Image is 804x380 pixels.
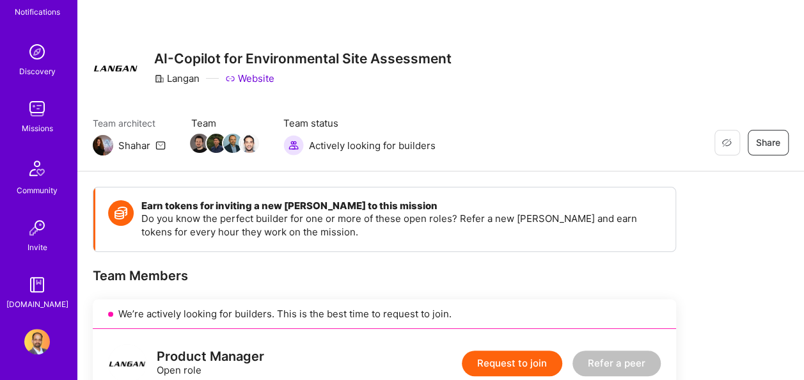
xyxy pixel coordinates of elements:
div: Discovery [19,65,56,78]
div: Community [17,184,58,197]
img: Actively looking for builders [283,135,304,155]
div: Missions [22,122,53,135]
img: Team Member Avatar [207,134,226,153]
img: Company Logo [93,45,139,91]
span: Share [756,136,780,149]
img: teamwork [24,96,50,122]
a: Team Member Avatar [225,132,241,154]
img: Team Member Avatar [223,134,242,153]
a: Team Member Avatar [191,132,208,154]
img: Team Architect [93,135,113,155]
span: Team [191,116,258,130]
button: Share [748,130,789,155]
a: Website [225,72,274,85]
h4: Earn tokens for inviting a new [PERSON_NAME] to this mission [141,200,663,212]
div: [DOMAIN_NAME] [6,297,68,311]
img: Team Member Avatar [240,134,259,153]
img: discovery [24,39,50,65]
i: icon EyeClosed [721,138,732,148]
a: Team Member Avatar [208,132,225,154]
span: Team architect [93,116,166,130]
i: icon CompanyGray [154,74,164,84]
div: Open role [157,350,264,377]
div: Invite [28,241,47,254]
div: Product Manager [157,350,264,363]
img: Invite [24,215,50,241]
img: Community [22,153,52,184]
button: Request to join [462,351,562,376]
p: Do you know the perfect builder for one or more of these open roles? Refer a new [PERSON_NAME] an... [141,212,663,239]
img: User Avatar [24,329,50,354]
div: Team Members [93,267,676,284]
a: Team Member Avatar [241,132,258,154]
div: Shahar [118,139,150,152]
div: We’re actively looking for builders. This is the best time to request to join. [93,299,676,329]
img: Token icon [108,200,134,226]
img: guide book [24,272,50,297]
h3: AI-Copilot for Environmental Site Assessment [154,51,452,67]
button: Refer a peer [572,351,661,376]
a: User Avatar [21,329,53,354]
div: Notifications [15,5,60,19]
div: Langan [154,72,200,85]
i: icon Mail [155,140,166,150]
span: Actively looking for builders [309,139,436,152]
img: Team Member Avatar [190,134,209,153]
span: Team status [283,116,436,130]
